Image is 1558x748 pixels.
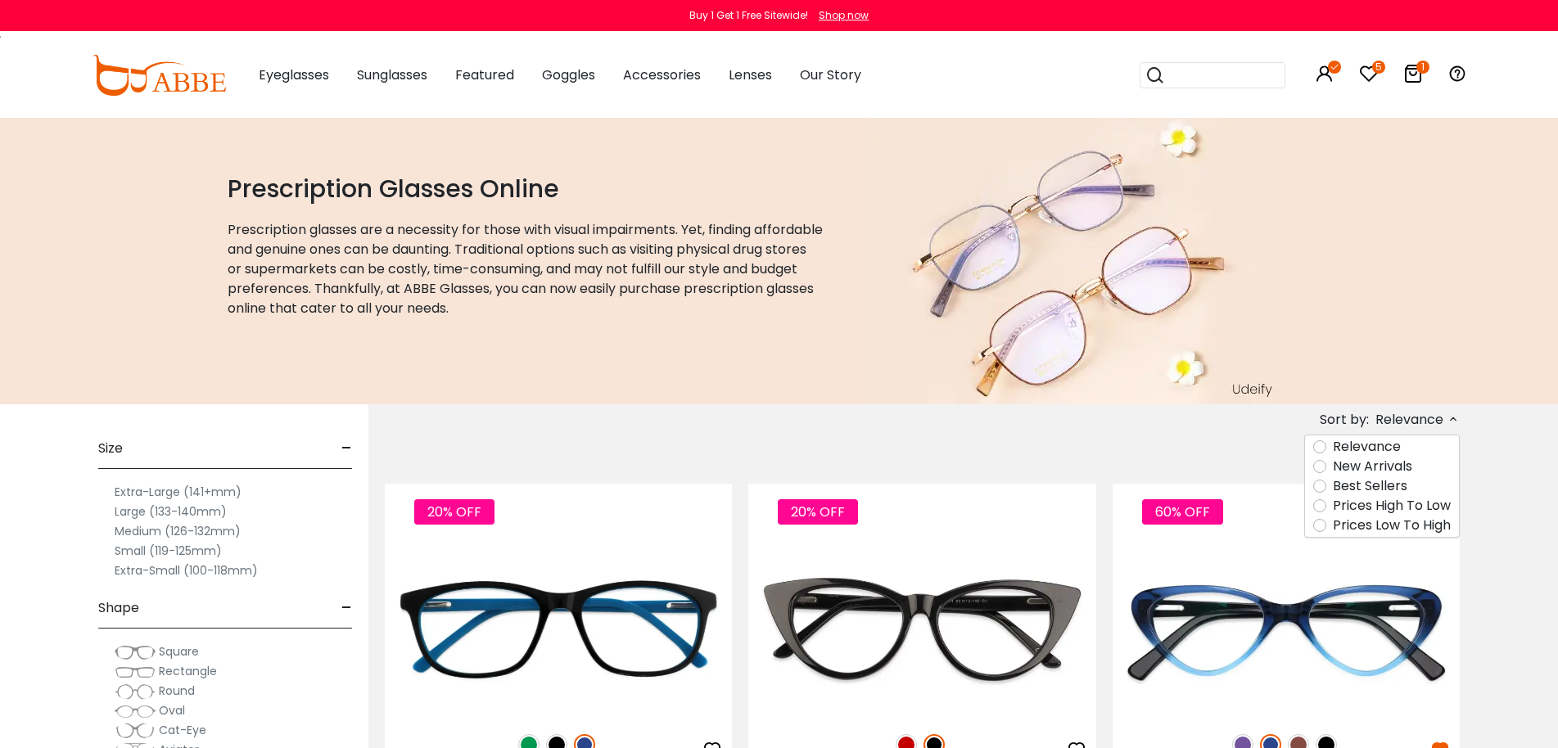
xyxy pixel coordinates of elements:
[115,644,156,660] img: Square.png
[1333,496,1451,516] label: Prices High To Low
[1142,499,1223,525] span: 60% OFF
[228,174,824,204] h1: Prescription Glasses Online
[1333,516,1451,535] label: Prices Low To High
[98,429,123,468] span: Size
[748,543,1095,716] img: Black Nora - Acetate ,Universal Bridge Fit
[1320,410,1369,429] span: Sort by:
[800,65,861,84] span: Our Story
[819,8,869,23] div: Shop now
[1333,457,1412,476] label: New Arrivals
[689,8,808,23] div: Buy 1 Get 1 Free Sitewide!
[778,499,858,525] span: 20% OFF
[115,482,242,502] label: Extra-Large (141+mm)
[1416,61,1429,74] i: 1
[115,683,156,700] img: Round.png
[115,664,156,680] img: Rectangle.png
[1333,476,1407,496] label: Best Sellers
[115,521,241,541] label: Medium (126-132mm)
[159,683,195,699] span: Round
[1333,437,1401,457] label: Relevance
[159,643,199,660] span: Square
[1372,61,1385,74] i: 5
[542,65,595,84] span: Goggles
[115,561,258,580] label: Extra-Small (100-118mm)
[1403,67,1423,86] a: 1
[259,65,329,84] span: Eyeglasses
[92,55,226,96] img: abbeglasses.com
[159,663,217,679] span: Rectangle
[811,8,869,22] a: Shop now
[98,588,139,628] span: Shape
[385,543,732,716] img: Blue Machovec - Acetate ,Universal Bridge Fit
[341,588,352,628] span: -
[729,65,772,84] span: Lenses
[357,65,427,84] span: Sunglasses
[455,65,514,84] span: Featured
[1375,405,1443,435] span: Relevance
[414,499,494,525] span: 20% OFF
[159,702,185,719] span: Oval
[623,65,701,84] span: Accessories
[115,703,156,719] img: Oval.png
[115,723,156,739] img: Cat-Eye.png
[864,118,1280,404] img: prescription glasses online
[159,722,206,738] span: Cat-Eye
[115,541,222,561] label: Small (119-125mm)
[1359,67,1379,86] a: 5
[1113,543,1460,716] img: Blue Hannah - Acetate ,Universal Bridge Fit
[115,502,227,521] label: Large (133-140mm)
[341,429,352,468] span: -
[228,220,824,318] p: Prescription glasses are a necessity for those with visual impairments. Yet, finding affordable a...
